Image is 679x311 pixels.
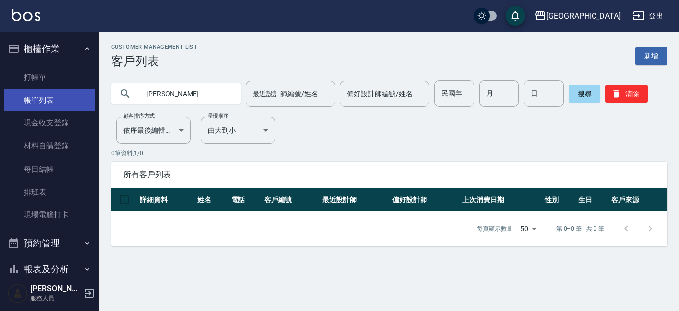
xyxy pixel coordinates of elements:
[8,283,28,303] img: Person
[569,85,600,103] button: 搜尋
[208,112,229,120] label: 呈現順序
[123,112,155,120] label: 顧客排序方式
[4,204,95,226] a: 現場電腦打卡
[4,158,95,181] a: 每日結帳
[546,10,621,22] div: [GEOGRAPHIC_DATA]
[4,66,95,89] a: 打帳單
[111,54,197,68] h3: 客戶列表
[4,256,95,282] button: 報表及分析
[111,149,667,158] p: 0 筆資料, 1 / 0
[629,7,667,25] button: 登出
[4,181,95,204] a: 排班表
[390,188,460,211] th: 偏好設計師
[460,188,542,211] th: 上次消費日期
[506,6,525,26] button: save
[516,215,540,242] div: 50
[605,85,648,103] button: 清除
[4,36,95,62] button: 櫃檯作業
[137,188,195,211] th: 詳細資料
[4,89,95,111] a: 帳單列表
[139,80,233,107] input: 搜尋關鍵字
[195,188,228,211] th: 姓名
[30,294,81,303] p: 服務人員
[609,188,667,211] th: 客戶來源
[477,224,512,233] p: 每頁顯示數量
[123,170,655,180] span: 所有客戶列表
[320,188,390,211] th: 最近設計師
[635,47,667,65] a: 新增
[229,188,262,211] th: 電話
[201,117,275,144] div: 由大到小
[530,6,625,26] button: [GEOGRAPHIC_DATA]
[12,9,40,21] img: Logo
[111,44,197,50] h2: Customer Management List
[542,188,576,211] th: 性別
[4,111,95,134] a: 現金收支登錄
[556,224,604,233] p: 第 0–0 筆 共 0 筆
[4,230,95,256] button: 預約管理
[116,117,191,144] div: 依序最後編輯時間
[30,284,81,294] h5: [PERSON_NAME]
[4,134,95,157] a: 材料自購登錄
[576,188,609,211] th: 生日
[262,188,320,211] th: 客戶編號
